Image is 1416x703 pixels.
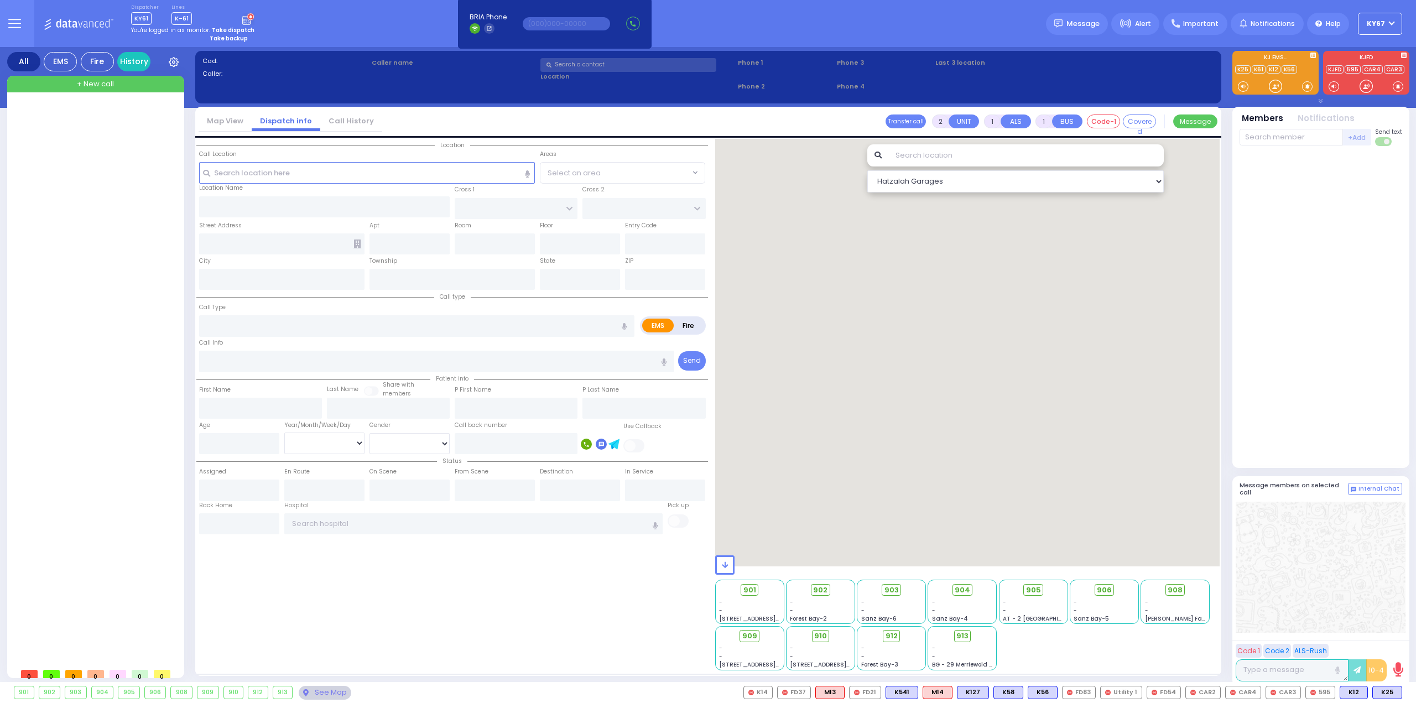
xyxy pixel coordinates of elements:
label: Location [540,72,734,81]
button: Message [1173,114,1217,128]
a: Dispatch info [252,116,320,126]
label: Call Location [199,150,237,159]
div: 910 [224,686,243,699]
label: From Scene [455,467,488,476]
label: Turn off text [1375,136,1393,147]
span: [PERSON_NAME] Farm [1145,615,1210,623]
button: Code 2 [1263,644,1291,658]
span: - [1003,598,1006,606]
a: K12 [1267,65,1280,74]
label: Last 3 location [935,58,1075,67]
div: BLS [1372,686,1402,699]
span: Select an area [548,168,601,179]
button: Covered [1123,114,1156,128]
label: KJ EMS... [1232,55,1319,63]
label: Lines [171,4,192,11]
label: P Last Name [582,386,619,394]
span: Sanz Bay-6 [861,615,897,623]
span: Help [1326,19,1341,29]
button: ALS-Rush [1293,644,1329,658]
label: Caller name [372,58,537,67]
span: BG - 29 Merriewold S. [932,660,994,669]
span: - [932,652,935,660]
button: BUS [1052,114,1082,128]
div: K25 [1372,686,1402,699]
label: Last Name [327,385,358,394]
span: 0 [110,670,126,678]
button: Notifications [1298,112,1355,125]
span: 909 [742,631,757,642]
div: BLS [1340,686,1368,699]
span: K-61 [171,12,192,25]
span: - [861,606,865,615]
button: ALS [1001,114,1031,128]
span: BRIA Phone [470,12,507,22]
img: red-radio-icon.svg [1105,690,1111,695]
span: - [932,598,935,606]
label: Gender [369,421,391,430]
label: On Scene [369,467,397,476]
img: message.svg [1054,19,1063,28]
span: Phone 3 [837,58,932,67]
span: - [719,644,722,652]
label: Use Callback [623,422,662,431]
div: FD83 [1062,686,1096,699]
span: - [932,644,935,652]
div: K56 [1028,686,1058,699]
span: You're logged in as monitor. [131,26,210,34]
span: Important [1183,19,1219,29]
span: Sanz Bay-4 [932,615,968,623]
span: 912 [886,631,898,642]
button: Code-1 [1087,114,1120,128]
label: Areas [540,150,556,159]
label: Age [199,421,210,430]
img: comment-alt.png [1351,487,1356,492]
span: 904 [955,585,970,596]
div: FD21 [849,686,881,699]
span: 913 [956,631,969,642]
span: - [861,598,865,606]
span: 0 [132,670,148,678]
div: M13 [815,686,845,699]
span: 902 [813,585,827,596]
span: Alert [1135,19,1151,29]
span: - [790,652,793,660]
button: Members [1242,112,1283,125]
label: ZIP [625,257,633,265]
div: CAR3 [1266,686,1301,699]
span: Status [437,457,467,465]
div: CAR2 [1185,686,1221,699]
div: Utility 1 [1100,686,1142,699]
label: Room [455,221,471,230]
a: K56 [1282,65,1297,74]
div: BLS [993,686,1023,699]
img: red-radio-icon.svg [854,690,860,695]
label: State [540,257,555,265]
label: Back Home [199,501,232,510]
strong: Take dispatch [212,26,254,34]
label: Hospital [284,501,309,510]
h5: Message members on selected call [1240,482,1348,496]
button: Transfer call [886,114,926,128]
span: 908 [1168,585,1183,596]
span: - [790,644,793,652]
label: Apt [369,221,379,230]
div: K58 [993,686,1023,699]
span: - [790,606,793,615]
div: K12 [1340,686,1368,699]
div: All [7,52,40,71]
a: CAR4 [1362,65,1383,74]
button: Internal Chat [1348,483,1402,495]
small: Share with [383,381,414,389]
span: AT - 2 [GEOGRAPHIC_DATA] [1003,615,1085,623]
span: 0 [154,670,170,678]
span: [STREET_ADDRESS][PERSON_NAME] [719,660,824,669]
div: K14 [743,686,773,699]
div: 912 [248,686,268,699]
a: CAR3 [1384,65,1404,74]
span: Location [435,141,470,149]
button: Send [678,351,706,371]
span: Call type [434,293,471,301]
span: Other building occupants [353,239,361,248]
span: - [1003,606,1006,615]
